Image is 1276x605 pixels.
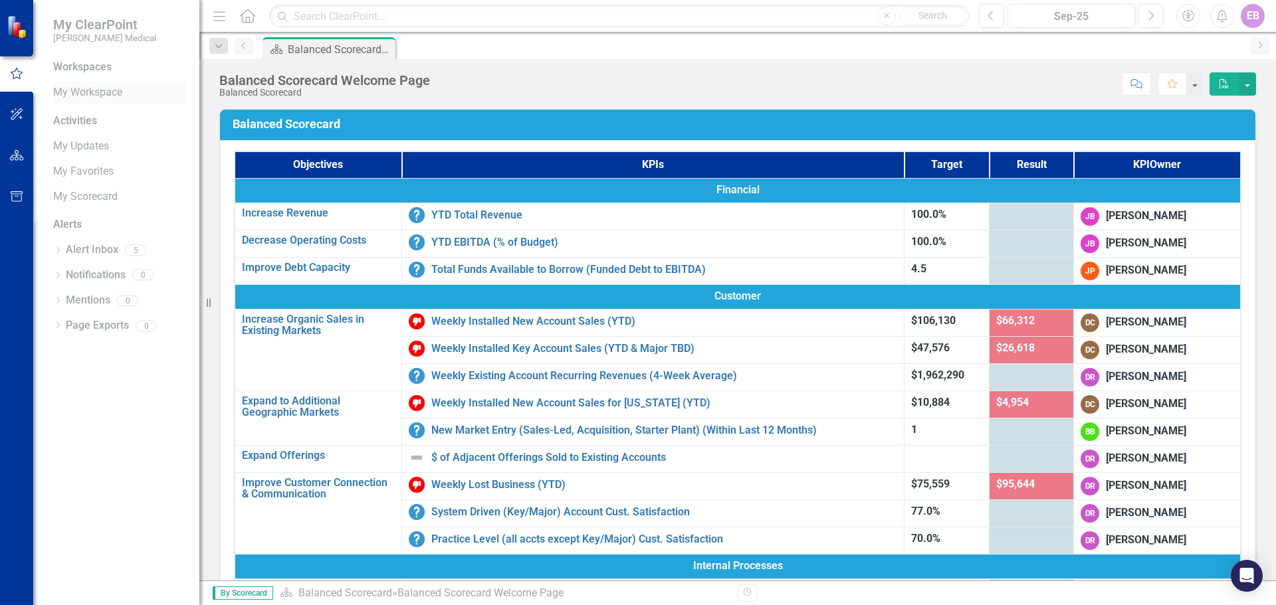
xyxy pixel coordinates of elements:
a: Notifications [66,268,126,283]
div: DC [1081,341,1099,359]
div: JB [1081,234,1099,253]
a: Decrease Operating Costs [242,234,395,246]
img: No Information [409,368,425,384]
a: New Market Entry (Sales-Led, Acquisition, Starter Plant) (Within Last 12 Months) [431,424,897,436]
div: [PERSON_NAME] [1106,369,1186,385]
div: [PERSON_NAME] [1106,315,1186,330]
span: Financial [242,183,1233,198]
div: [PERSON_NAME] [1106,533,1186,548]
img: Below Target [409,341,425,357]
div: 0 [132,270,154,281]
div: Sep-25 [1012,9,1130,25]
div: [PERSON_NAME] [1106,505,1186,521]
a: Balanced Scorecard [298,586,392,599]
a: Improve Debt Capacity [242,262,395,274]
span: $66,312 [996,314,1035,327]
img: No Information [409,422,425,438]
a: Increase Revenue [242,207,395,219]
span: $4,954 [996,396,1029,408]
div: Alerts [53,217,186,232]
input: Search ClearPoint... [269,5,969,28]
span: Internal Processes [242,559,1233,574]
small: [PERSON_NAME] Medical [53,33,156,43]
div: » [280,586,728,601]
div: DR [1081,504,1099,523]
div: Workspaces [53,60,112,75]
img: Below Target [409,477,425,493]
span: By Scorecard [213,586,273,600]
div: [PERSON_NAME] [1106,424,1186,439]
img: No Information [409,234,425,250]
a: Alert Inbox [66,242,118,258]
span: 70.0% [911,532,940,545]
div: DR [1081,477,1099,495]
button: EB [1241,4,1265,28]
img: No Information [409,531,425,547]
span: 100.0% [911,235,946,248]
div: BB [1081,422,1099,441]
a: Weekly Installed New Account Sales for [US_STATE] (YTD) [431,397,897,409]
a: Improve Customer Connection & Communication [242,477,395,500]
div: Open Intercom Messenger [1231,560,1263,592]
div: Activities [53,114,186,129]
a: My Updates [53,139,186,154]
a: Expand to Additional Geographic Markets [242,395,395,418]
div: [PERSON_NAME] [1106,236,1186,251]
span: 100.0% [911,208,946,220]
span: $75,559 [911,477,950,490]
a: Weekly Existing Account Recurring Revenues (4-Week Average) [431,370,897,382]
div: DC [1081,313,1099,332]
span: $1,962,290 [911,369,964,381]
a: Weekly Lost Business (YTD) [431,479,897,491]
div: [PERSON_NAME] [1106,396,1186,412]
h3: Balanced Scorecard [233,118,1247,131]
a: My Favorites [53,164,186,179]
div: JB [1081,207,1099,226]
img: No Information [409,207,425,223]
button: Search [899,7,966,25]
span: 1 [911,423,917,436]
div: Balanced Scorecard Welcome Page [397,586,564,599]
div: [PERSON_NAME] [1106,209,1186,224]
a: Mentions [66,293,110,308]
div: DC [1081,395,1099,414]
div: DR [1081,368,1099,387]
div: Balanced Scorecard Welcome Page [288,41,392,58]
span: Customer [242,289,1233,304]
img: Below Target [409,395,425,411]
span: $95,644 [996,477,1035,490]
div: [PERSON_NAME] [1106,451,1186,466]
div: Balanced Scorecard Welcome Page [219,73,430,88]
a: $ of Adjacent Offerings Sold to Existing Accounts [431,452,897,464]
span: $10,884 [911,396,950,408]
div: DR [1081,450,1099,468]
a: Practice Level (all accts except Key/Major) Cust. Satisfaction [431,533,897,545]
span: $26,618 [996,341,1035,354]
img: Not Defined [409,450,425,466]
span: Search [918,10,947,21]
div: 5 [125,244,146,256]
div: [PERSON_NAME] [1106,263,1186,278]
span: My ClearPoint [53,17,156,33]
a: YTD Total Revenue [431,209,897,221]
div: JP [1081,262,1099,280]
a: Page Exports [66,318,129,333]
img: ClearPoint Strategy [7,15,30,39]
img: No Information [409,262,425,278]
div: 0 [136,320,157,331]
span: 4.5 [911,262,926,275]
a: Weekly Installed New Account Sales (YTD) [431,315,897,327]
div: DR [1081,531,1099,550]
button: Sep-25 [1008,4,1135,28]
a: My Scorecard [53,189,186,205]
a: YTD EBITDA (% of Budget) [431,236,897,248]
a: Expand Offerings [242,450,395,462]
span: $47,576 [911,341,950,354]
span: 77.0% [911,505,940,517]
img: No Information [409,504,425,520]
a: Total Funds Available to Borrow (Funded Debt to EBITDA) [431,264,897,276]
div: [PERSON_NAME] [1106,478,1186,493]
a: System Driven (Key/Major) Account Cust. Satisfaction [431,506,897,518]
a: Increase Organic Sales in Existing Markets [242,313,395,337]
